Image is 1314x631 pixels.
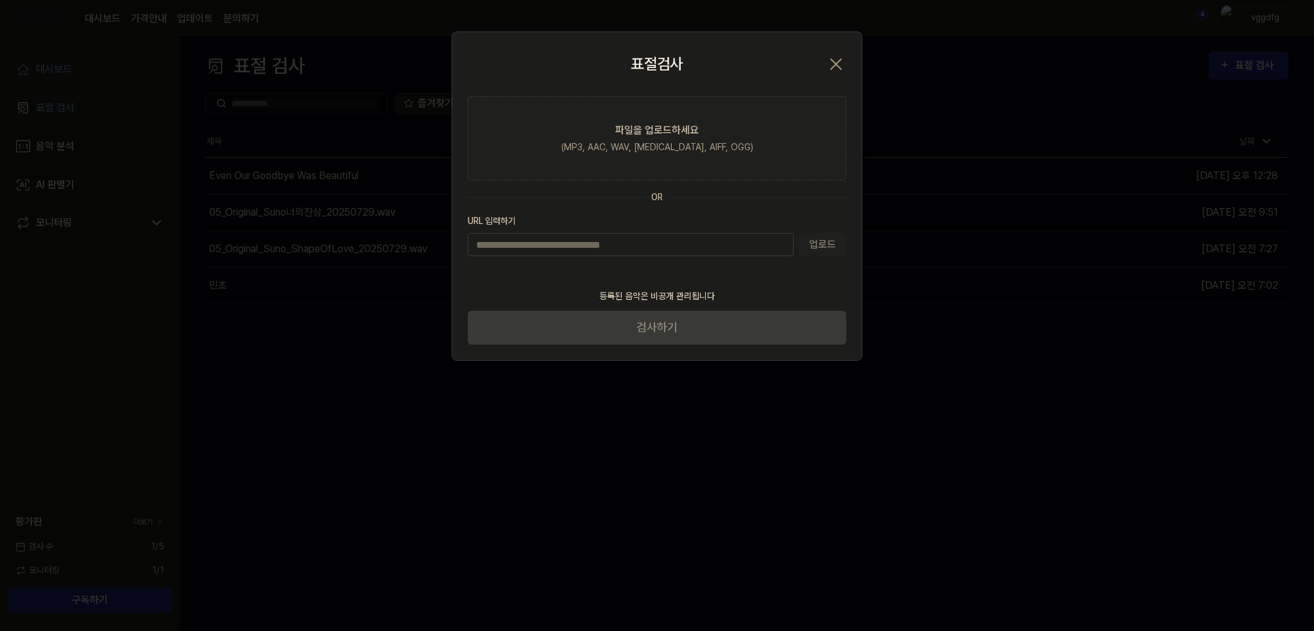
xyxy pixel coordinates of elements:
div: 등록된 음악은 비공개 관리됩니다 [592,282,722,311]
div: 파일을 업로드하세요 [615,123,699,138]
h2: 표절검사 [631,53,683,76]
label: URL 입력하기 [468,214,846,228]
div: (MP3, AAC, WAV, [MEDICAL_DATA], AIFF, OGG) [561,141,753,154]
div: OR [651,191,663,204]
